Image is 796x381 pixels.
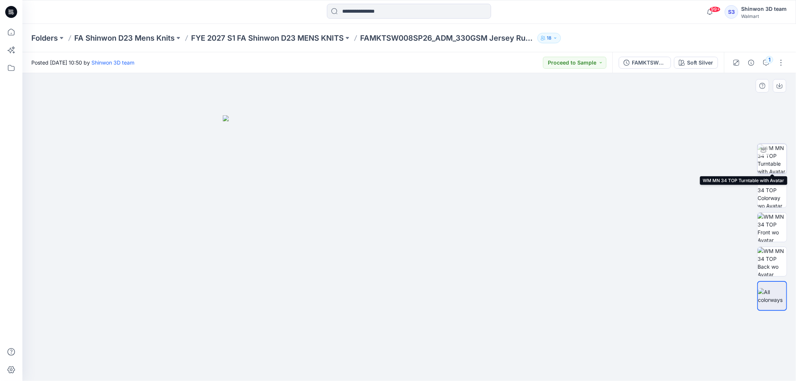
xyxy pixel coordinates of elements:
img: All colorways [758,288,786,304]
img: WM MN 34 TOP Colorway wo Avatar [758,178,787,207]
p: 18 [547,34,552,42]
div: S3 [725,5,738,19]
button: FAMKTSW008SP26_ADM_330GSM Jersey Rugby [619,57,671,69]
button: 18 [537,33,561,43]
div: Soft Silver [687,59,713,67]
div: 1 [766,56,773,63]
p: FAMKTSW008SP26_ADM_330GSM Jersey Rugby [360,33,534,43]
a: Folders [31,33,58,43]
button: Soft Silver [674,57,718,69]
button: 1 [760,57,772,69]
img: WM MN 34 TOP Turntable with Avatar [758,144,787,173]
span: 99+ [709,6,721,12]
div: Walmart [741,13,787,19]
a: FA Shinwon D23 Mens Knits [74,33,175,43]
a: Shinwon 3D team [91,59,134,66]
span: Posted [DATE] 10:50 by [31,59,134,66]
div: Shinwon 3D team [741,4,787,13]
img: WM MN 34 TOP Back wo Avatar [758,247,787,276]
div: FAMKTSW008SP26_ADM_330GSM Jersey Rugby [632,59,666,67]
a: FYE 2027 S1 FA Shinwon D23 MENS KNITS [191,33,344,43]
img: WM MN 34 TOP Front wo Avatar [758,213,787,242]
button: Details [745,57,757,69]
